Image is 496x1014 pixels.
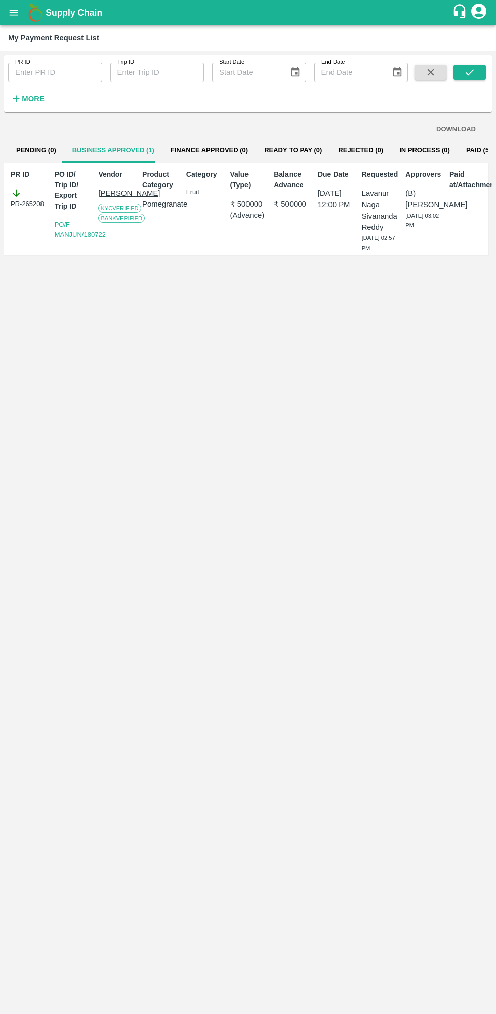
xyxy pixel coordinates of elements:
button: In Process (0) [391,138,458,163]
div: customer-support [452,4,470,22]
input: Enter Trip ID [110,63,204,82]
button: Choose date [285,63,305,82]
p: Approvers [405,169,441,180]
button: Business Approved (1) [64,138,162,163]
button: Finance Approved (0) [162,138,256,163]
p: ₹ 500000 [230,198,266,210]
span: [DATE] 02:57 PM [362,235,395,251]
div: PR-265208 [11,188,47,209]
p: [DATE] 12:00 PM [318,188,354,211]
button: open drawer [2,1,25,24]
p: Lavanur Naga Sivananda Reddy [362,188,398,233]
p: ( Advance ) [230,210,266,221]
button: More [8,90,47,107]
button: DOWNLOAD [432,120,480,138]
p: Fruit [186,188,222,197]
p: ₹ 500000 [274,198,310,210]
p: [PERSON_NAME] [98,188,134,199]
div: account of current user [470,2,488,23]
p: (B) [PERSON_NAME] [405,188,441,211]
p: Product Category [142,169,178,190]
button: Ready To Pay (0) [256,138,330,163]
p: PR ID [11,169,47,180]
a: PO/F MANJUN/180722 [55,221,106,238]
p: Category [186,169,222,180]
input: Enter PR ID [8,63,102,82]
span: KYC Verified [98,204,141,213]
label: End Date [321,58,345,66]
p: Balance Advance [274,169,310,190]
b: Supply Chain [46,8,102,18]
img: logo [25,3,46,23]
strong: More [22,95,45,103]
label: Start Date [219,58,244,66]
input: Start Date [212,63,281,82]
button: Choose date [388,63,407,82]
p: Pomegranate [142,198,178,210]
button: Pending (0) [8,138,64,163]
a: Supply Chain [46,6,452,20]
div: My Payment Request List [8,31,99,45]
span: Bank Verified [98,214,145,223]
span: [DATE] 03:02 PM [405,213,439,229]
input: End Date [314,63,384,82]
label: Trip ID [117,58,134,66]
p: Due Date [318,169,354,180]
p: Paid at/Attachments [449,169,485,190]
p: Value (Type) [230,169,266,190]
p: Requested [362,169,398,180]
p: PO ID/ Trip ID/ Export Trip ID [55,169,91,212]
p: Vendor [98,169,134,180]
button: Rejected (0) [330,138,391,163]
label: PR ID [15,58,30,66]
